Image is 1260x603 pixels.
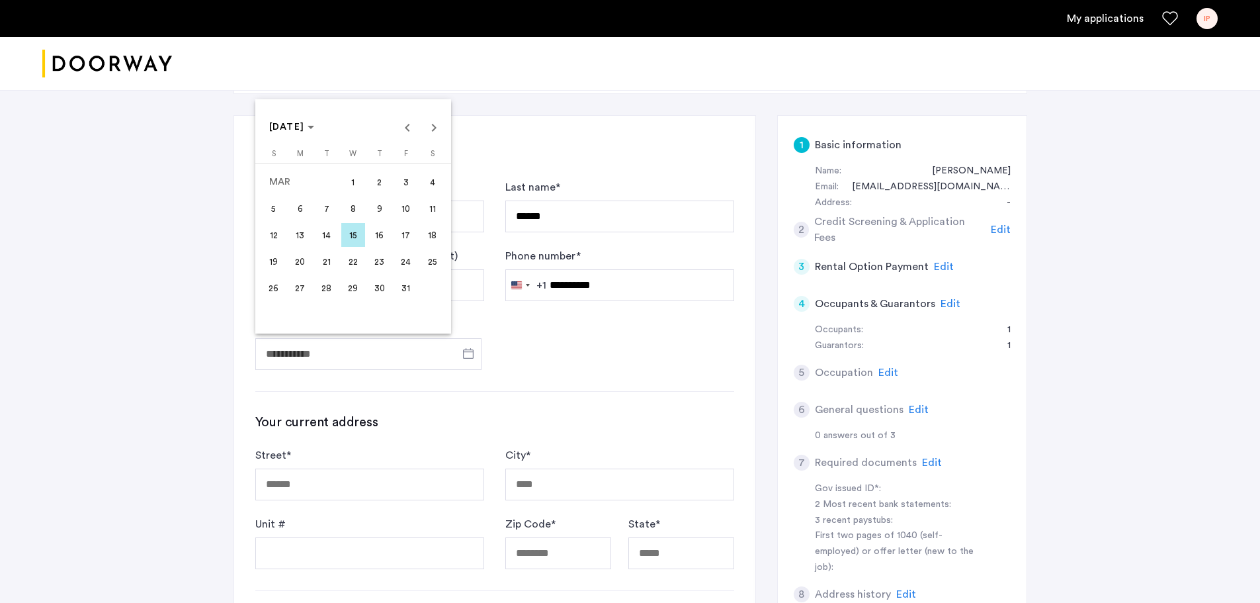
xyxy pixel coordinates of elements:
[261,248,287,275] button: March 19, 1972
[288,197,312,220] span: 6
[340,248,366,275] button: March 22, 1972
[261,222,287,248] button: March 12, 1972
[341,223,365,247] span: 15
[349,150,357,158] span: W
[314,222,340,248] button: March 14, 1972
[262,197,286,220] span: 5
[340,169,366,195] button: March 1, 1972
[393,195,419,222] button: March 10, 1972
[421,114,447,140] button: Next month
[269,122,305,132] span: [DATE]
[262,223,286,247] span: 12
[419,169,446,195] button: March 4, 1972
[368,197,392,220] span: 9
[431,150,435,158] span: S
[368,276,392,300] span: 30
[368,223,392,247] span: 16
[287,275,314,301] button: March 27, 1972
[297,150,304,158] span: M
[288,276,312,300] span: 27
[368,170,392,194] span: 2
[314,275,340,301] button: March 28, 1972
[368,250,392,273] span: 23
[421,197,444,220] span: 11
[366,169,393,195] button: March 2, 1972
[315,276,339,300] span: 28
[421,250,444,273] span: 25
[340,222,366,248] button: March 15, 1972
[366,195,393,222] button: March 9, 1972
[262,276,286,300] span: 26
[393,248,419,275] button: March 24, 1972
[341,170,365,194] span: 1
[366,222,393,248] button: March 16, 1972
[341,276,365,300] span: 29
[421,170,444,194] span: 4
[394,170,418,194] span: 3
[404,150,408,158] span: F
[394,250,418,273] span: 24
[366,248,393,275] button: March 23, 1972
[262,250,286,273] span: 19
[394,276,418,300] span: 31
[393,222,419,248] button: March 17, 1972
[288,223,312,247] span: 13
[394,223,418,247] span: 17
[393,275,419,301] button: March 31, 1972
[419,248,446,275] button: March 25, 1972
[261,275,287,301] button: March 26, 1972
[421,223,444,247] span: 18
[288,250,312,273] span: 20
[377,150,382,158] span: T
[341,197,365,220] span: 8
[394,114,421,140] button: Previous month
[324,150,329,158] span: T
[314,195,340,222] button: March 7, 1972
[287,195,314,222] button: March 6, 1972
[272,150,276,158] span: S
[315,197,339,220] span: 7
[261,169,340,195] td: MAR
[264,115,320,139] button: Choose month and year
[340,275,366,301] button: March 29, 1972
[287,222,314,248] button: March 13, 1972
[315,250,339,273] span: 21
[393,169,419,195] button: March 3, 1972
[341,250,365,273] span: 22
[287,248,314,275] button: March 20, 1972
[314,248,340,275] button: March 21, 1972
[340,195,366,222] button: March 8, 1972
[419,222,446,248] button: March 18, 1972
[315,223,339,247] span: 14
[394,197,418,220] span: 10
[419,195,446,222] button: March 11, 1972
[261,195,287,222] button: March 5, 1972
[366,275,393,301] button: March 30, 1972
